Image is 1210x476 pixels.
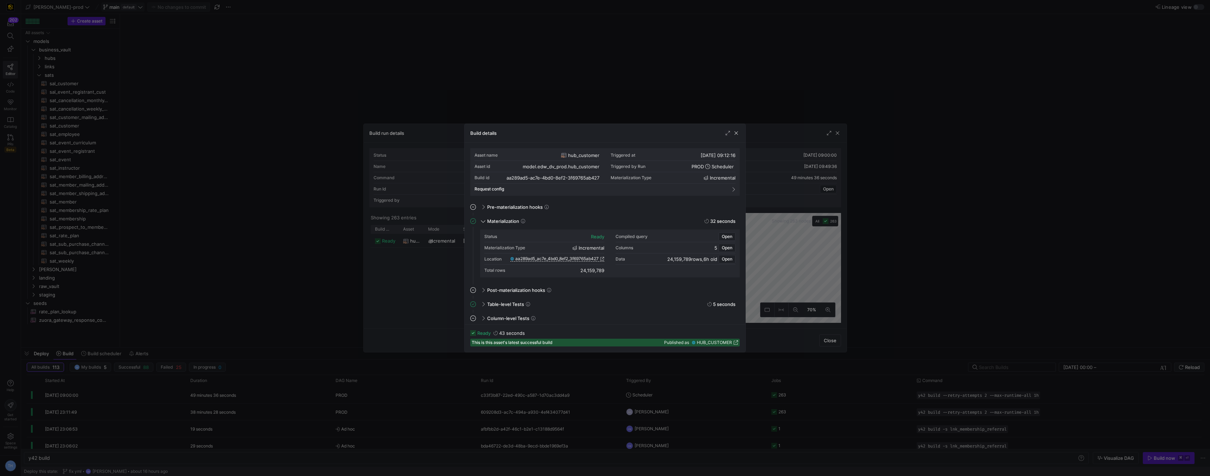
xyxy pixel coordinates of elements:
[568,152,599,158] span: hub_customer
[470,230,740,284] div: Materialization32 seconds
[697,340,732,345] span: HUB_CUSTOMER
[611,153,635,158] div: Triggered at
[484,268,505,273] div: Total rows
[475,184,735,194] mat-expansion-panel-header: Request config
[616,234,648,239] div: Compiled query
[470,215,740,227] mat-expansion-panel-header: Materialization32 seconds
[507,175,599,181] div: aa289ad5-ac7e-4bd0-8ef2-3f69765ab427
[475,164,490,169] div: Asset id
[703,256,717,262] span: 6h old
[510,256,604,261] a: aa289ad5_ac7e_4bd0_8ef2_3f69765ab427
[470,201,740,213] mat-expansion-panel-header: Pre-materialization hooks
[616,245,633,250] div: Columns
[484,234,497,239] div: Status
[484,257,502,262] div: Location
[475,175,490,180] div: Build id
[667,256,702,262] span: 24,159,789 rows
[713,301,735,307] y42-duration: 5 seconds
[710,175,735,181] span: incremental
[714,245,717,251] span: 5
[591,234,604,239] div: ready
[487,315,529,321] span: Column-level Tests
[701,152,735,158] span: [DATE] 09:12:16
[667,256,717,262] div: ,
[475,153,498,158] div: Asset name
[719,232,735,241] button: Open
[499,330,525,336] y42-duration: 43 seconds
[487,301,524,307] span: Table-level Tests
[475,187,727,192] mat-panel-title: Request config
[719,255,735,263] button: Open
[722,245,732,250] span: Open
[470,313,740,324] mat-expansion-panel-header: Column-level Tests
[692,340,738,345] a: HUB_CUSTOMER
[580,268,604,273] div: 24,159,789
[616,257,625,262] div: Data
[692,164,704,169] span: PROD
[470,130,497,136] h3: Build details
[487,204,543,210] span: Pre-materialization hooks
[690,163,735,170] button: PRODScheduler
[515,256,599,261] span: aa289ad5_ac7e_4bd0_8ef2_3f69765ab427
[722,257,732,262] span: Open
[477,330,491,336] span: ready
[611,175,651,180] span: Materialization Type
[523,164,599,169] div: model.edw_dv_prod.hub_customer
[470,299,740,310] mat-expansion-panel-header: Table-level Tests5 seconds
[487,287,545,293] span: Post-materialization hooks
[719,244,735,252] button: Open
[712,164,734,169] span: Scheduler
[484,245,525,250] div: Materialization Type
[579,245,604,251] span: incremental
[664,340,689,345] span: Published as
[710,218,735,224] y42-duration: 32 seconds
[487,218,519,224] span: Materialization
[470,284,740,296] mat-expansion-panel-header: Post-materialization hooks
[611,164,645,169] div: Triggered by Run
[472,340,553,345] span: This is this asset's latest successful build
[722,234,732,239] span: Open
